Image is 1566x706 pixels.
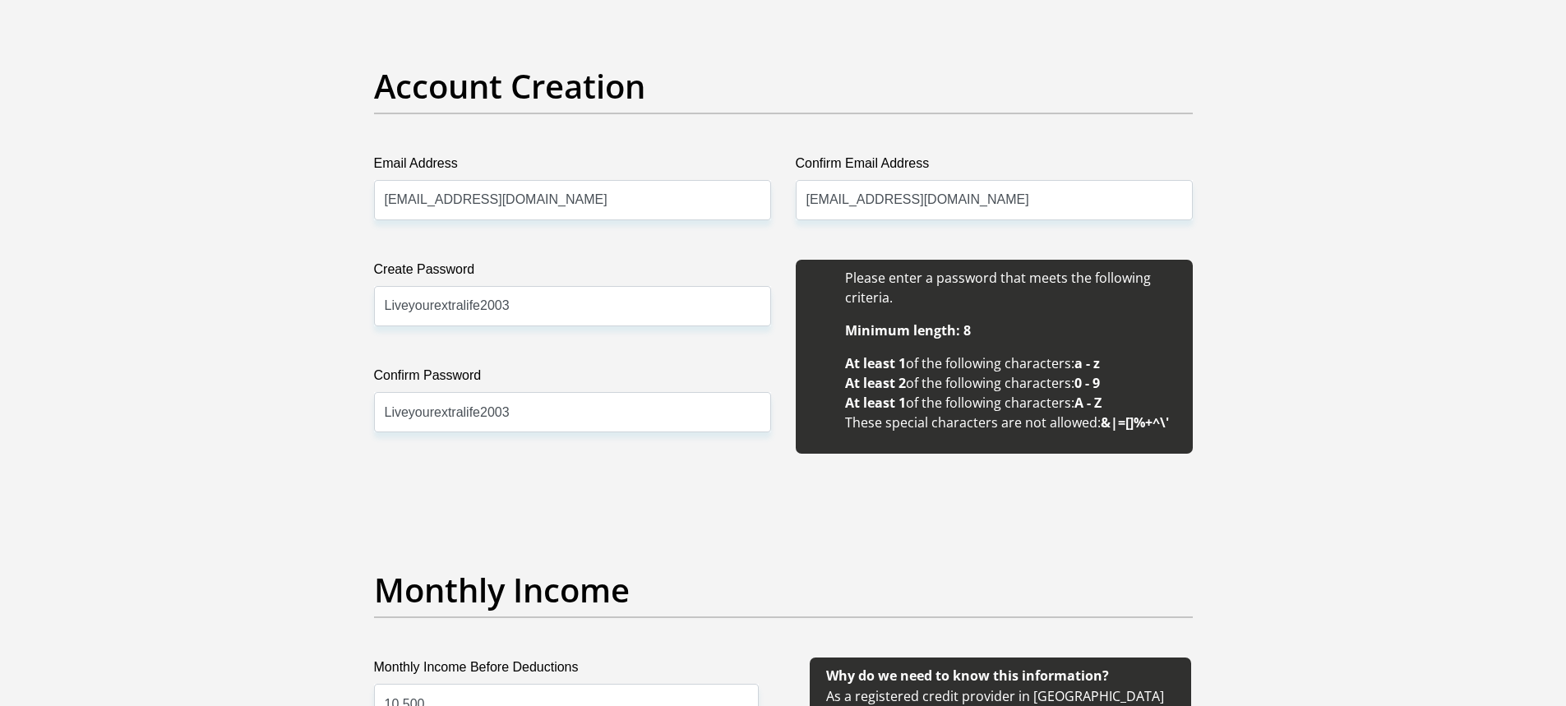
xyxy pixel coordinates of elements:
input: Confirm Email Address [796,180,1193,220]
label: Email Address [374,154,771,180]
input: Email Address [374,180,771,220]
b: a - z [1074,354,1100,372]
label: Confirm Email Address [796,154,1193,180]
h2: Account Creation [374,67,1193,106]
li: Please enter a password that meets the following criteria. [845,268,1176,307]
b: A - Z [1074,394,1102,412]
li: These special characters are not allowed: [845,413,1176,432]
li: of the following characters: [845,373,1176,393]
b: At least 1 [845,394,906,412]
b: At least 2 [845,374,906,392]
li: of the following characters: [845,393,1176,413]
input: Create Password [374,286,771,326]
b: Why do we need to know this information? [826,667,1109,685]
label: Create Password [374,260,771,286]
label: Confirm Password [374,366,771,392]
b: 0 - 9 [1074,374,1100,392]
b: At least 1 [845,354,906,372]
b: &|=[]%+^\' [1101,413,1169,431]
label: Monthly Income Before Deductions [374,658,759,684]
h2: Monthly Income [374,570,1193,610]
li: of the following characters: [845,353,1176,373]
b: Minimum length: 8 [845,321,971,339]
input: Confirm Password [374,392,771,432]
